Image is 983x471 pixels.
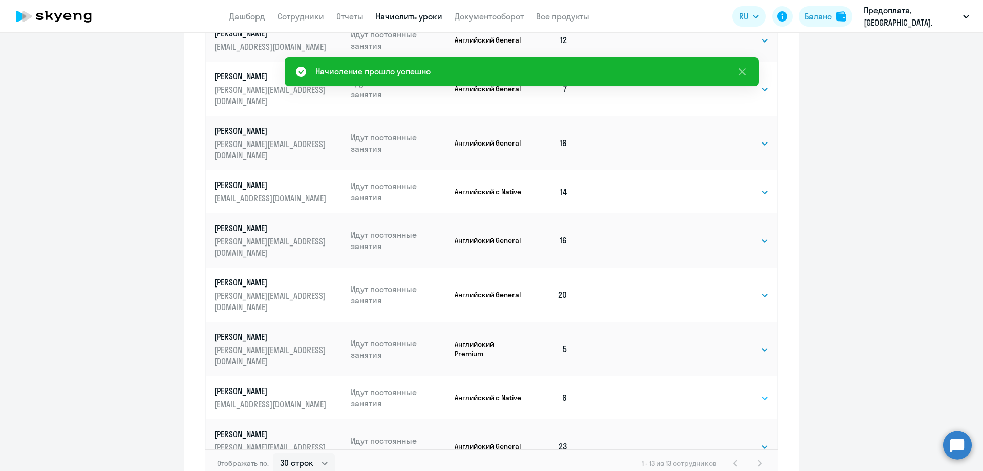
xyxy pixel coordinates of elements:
td: 5 [524,322,576,376]
p: Английский с Native [455,187,524,196]
p: [PERSON_NAME][EMAIL_ADDRESS][DOMAIN_NAME] [214,442,329,464]
button: RU [732,6,766,27]
div: Начисление прошло успешно [315,65,431,77]
p: Идут постоянные занятия [351,283,447,306]
td: 16 [524,213,576,268]
a: [PERSON_NAME][EMAIL_ADDRESS][DOMAIN_NAME] [214,28,343,52]
p: Английский General [455,236,524,245]
button: Предоплата, [GEOGRAPHIC_DATA]. ПРОЕКТНАЯ ЛОГИСТИКА, ООО [859,4,974,29]
p: [PERSON_NAME][EMAIL_ADDRESS][DOMAIN_NAME] [214,84,329,107]
p: Английский General [455,290,524,299]
a: [PERSON_NAME][PERSON_NAME][EMAIL_ADDRESS][DOMAIN_NAME] [214,125,343,161]
p: [EMAIL_ADDRESS][DOMAIN_NAME] [214,41,329,52]
p: Идут постоянные занятия [351,29,447,51]
p: [PERSON_NAME][EMAIL_ADDRESS][DOMAIN_NAME] [214,290,329,313]
p: Идут постоянные занятия [351,180,447,203]
div: Баланс [805,10,832,23]
p: [PERSON_NAME] [214,71,329,82]
a: [PERSON_NAME][EMAIL_ADDRESS][DOMAIN_NAME] [214,179,343,204]
p: Идут постоянные занятия [351,338,447,360]
p: [PERSON_NAME] [214,28,329,39]
p: [EMAIL_ADDRESS][DOMAIN_NAME] [214,399,329,410]
p: [PERSON_NAME] [214,385,329,397]
td: 20 [524,268,576,322]
p: Идут постоянные занятия [351,132,447,154]
img: balance [836,11,846,22]
p: [PERSON_NAME][EMAIL_ADDRESS][DOMAIN_NAME] [214,236,329,258]
a: Отчеты [336,11,364,22]
p: Английский General [455,138,524,148]
p: [PERSON_NAME][EMAIL_ADDRESS][DOMAIN_NAME] [214,344,329,367]
td: 7 [524,62,576,116]
p: [PERSON_NAME] [214,331,329,342]
a: Все продукты [536,11,589,22]
p: Английский с Native [455,393,524,402]
a: Сотрудники [277,11,324,22]
a: [PERSON_NAME][PERSON_NAME][EMAIL_ADDRESS][DOMAIN_NAME] [214,71,343,107]
button: Балансbalance [799,6,852,27]
p: [PERSON_NAME] [214,277,329,288]
a: Начислить уроки [376,11,442,22]
span: 1 - 13 из 13 сотрудников [642,459,717,468]
p: Английский Premium [455,340,524,358]
span: Отображать по: [217,459,269,468]
a: [PERSON_NAME][PERSON_NAME][EMAIL_ADDRESS][DOMAIN_NAME] [214,222,343,258]
p: [PERSON_NAME] [214,428,329,440]
p: Английский General [455,84,524,93]
p: [PERSON_NAME] [214,125,329,136]
a: Дашборд [229,11,265,22]
span: RU [739,10,749,23]
p: [PERSON_NAME][EMAIL_ADDRESS][DOMAIN_NAME] [214,138,329,161]
td: 6 [524,376,576,419]
p: [EMAIL_ADDRESS][DOMAIN_NAME] [214,193,329,204]
p: Предоплата, [GEOGRAPHIC_DATA]. ПРОЕКТНАЯ ЛОГИСТИКА, ООО [864,4,959,29]
a: Документооборот [455,11,524,22]
a: [PERSON_NAME][PERSON_NAME][EMAIL_ADDRESS][DOMAIN_NAME] [214,277,343,313]
td: 12 [524,18,576,62]
a: [PERSON_NAME][PERSON_NAME][EMAIL_ADDRESS][DOMAIN_NAME] [214,331,343,367]
p: [PERSON_NAME] [214,222,329,234]
td: 16 [524,116,576,170]
p: Английский General [455,35,524,45]
p: Идут постоянные занятия [351,77,447,100]
p: Идут постоянные занятия [351,435,447,458]
a: [PERSON_NAME][PERSON_NAME][EMAIL_ADDRESS][DOMAIN_NAME] [214,428,343,464]
p: Идут постоянные занятия [351,386,447,409]
p: Идут постоянные занятия [351,229,447,252]
a: [PERSON_NAME][EMAIL_ADDRESS][DOMAIN_NAME] [214,385,343,410]
p: Английский General [455,442,524,451]
p: [PERSON_NAME] [214,179,329,191]
td: 14 [524,170,576,213]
